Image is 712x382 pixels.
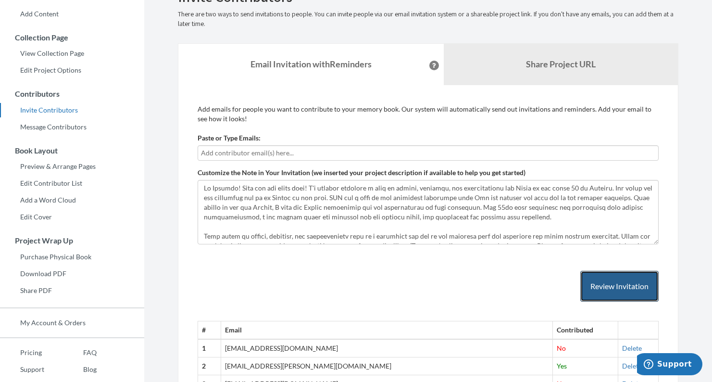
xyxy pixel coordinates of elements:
label: Customize the Note in Your Invitation (we inserted your project description if available to help ... [198,168,525,178]
span: Yes [557,362,567,370]
b: Share Project URL [526,59,596,69]
th: Email [221,321,553,339]
th: # [198,321,221,339]
input: Add contributor email(s) here... [201,148,655,158]
h3: Project Wrap Up [0,236,144,245]
th: Contributed [553,321,618,339]
label: Paste or Type Emails: [198,133,261,143]
iframe: Opens a widget where you can chat to one of our agents [637,353,702,377]
th: 1 [198,339,221,357]
p: There are two ways to send invitations to people. You can invite people via our email invitation ... [178,10,678,29]
a: Delete [622,362,642,370]
textarea: Lo Ips! Dolo sit ame conse adip! E's doeiusm temporin u labo et dolore, magnaali, eni adminimveni... [198,180,659,244]
span: No [557,344,566,352]
a: FAQ [63,345,97,360]
button: Review Invitation [580,271,659,302]
td: [EMAIL_ADDRESS][DOMAIN_NAME] [221,339,553,357]
td: [EMAIL_ADDRESS][PERSON_NAME][DOMAIN_NAME] [221,357,553,375]
h3: Book Layout [0,146,144,155]
a: Blog [63,362,97,377]
a: Delete [622,344,642,352]
h3: Collection Page [0,33,144,42]
th: 2 [198,357,221,375]
strong: Email Invitation with Reminders [250,59,372,69]
h3: Contributors [0,89,144,98]
p: Add emails for people you want to contribute to your memory book. Our system will automatically s... [198,104,659,124]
